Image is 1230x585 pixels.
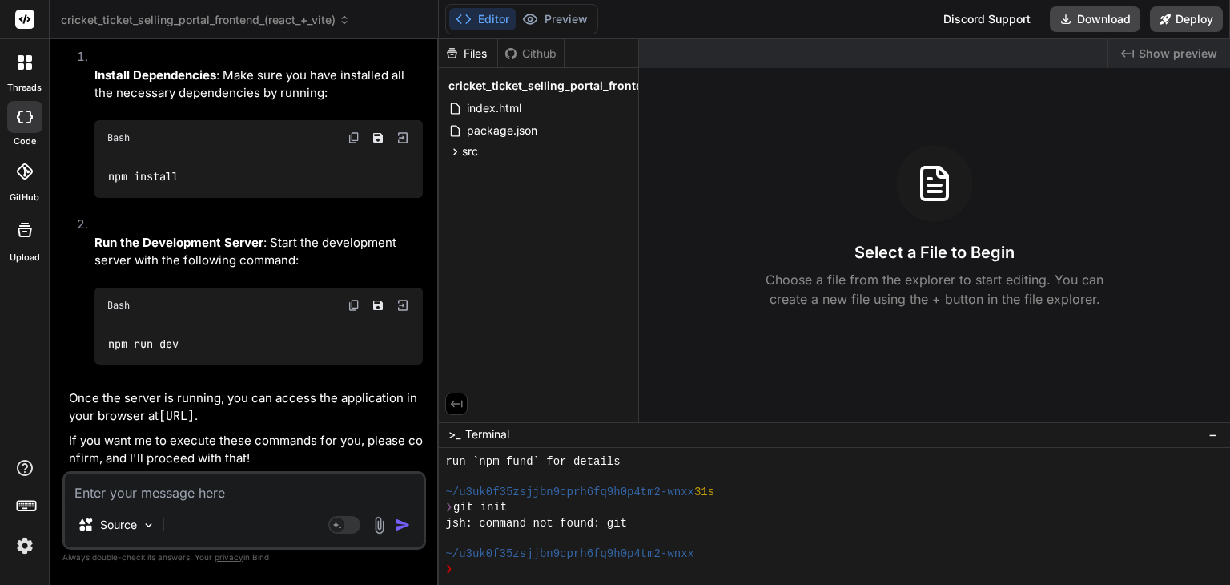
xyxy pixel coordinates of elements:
h3: Select a File to Begin [854,241,1015,264]
span: Bash [107,299,130,312]
code: npm run dev [107,336,180,353]
code: npm install [107,168,180,185]
span: ❯ [445,562,453,577]
strong: Install Dependencies [94,67,216,83]
img: copy [348,299,360,312]
img: settings [11,532,38,559]
img: copy [348,131,360,144]
button: Preview [516,8,594,30]
span: privacy [215,552,243,562]
button: Download [1050,6,1140,32]
span: cricket_ticket_selling_portal_frontend_(react_+_vite) [61,12,350,28]
img: attachment [370,516,388,535]
span: git init [453,500,507,515]
label: code [14,135,36,148]
button: Save file [367,294,389,317]
strong: Run the Development Server [94,235,263,250]
p: Once the server is running, you can access the application in your browser at . [69,389,423,426]
span: − [1208,426,1217,442]
img: Pick Models [142,518,155,532]
span: Bash [107,131,130,144]
div: Files [439,46,497,62]
p: : Start the development server with the following command: [94,234,423,270]
p: Always double-check its answers. Your in Bind [62,550,426,565]
span: cricket_ticket_selling_portal_frontend_(react_+_vite) [448,78,736,94]
span: jsh: command not found: git [445,516,627,531]
button: Editor [449,8,516,30]
label: threads [7,81,42,95]
p: Choose a file from the explorer to start editing. You can create a new file using the + button in... [755,270,1114,309]
span: ~/u3uk0f35zsjjbn9cprh6fq9h0p4tm2-wnxx [445,485,694,500]
button: Save file [367,127,389,149]
span: package.json [465,121,539,140]
img: Open in Browser [396,131,410,145]
button: − [1205,422,1220,447]
span: index.html [465,99,523,118]
p: Source [100,517,137,533]
span: >_ [448,426,460,442]
img: icon [395,517,411,533]
span: Terminal [465,426,509,442]
p: : Make sure you have installed all the necessary dependencies by running: [94,67,423,103]
div: Discord Support [934,6,1040,32]
button: Deploy [1150,6,1223,32]
p: If you want me to execute these commands for you, please confirm, and I'll proceed with that! [69,432,423,468]
span: 31s [694,485,714,500]
div: Github [498,46,564,62]
span: Show preview [1139,46,1217,62]
span: src [462,143,478,159]
label: GitHub [10,191,39,204]
span: run `npm fund` for details [445,454,620,470]
img: Open in Browser [396,298,410,313]
code: [URL] [159,408,195,424]
span: ~/u3uk0f35zsjjbn9cprh6fq9h0p4tm2-wnxx [445,547,694,562]
label: Upload [10,251,40,264]
span: ❯ [445,500,453,515]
